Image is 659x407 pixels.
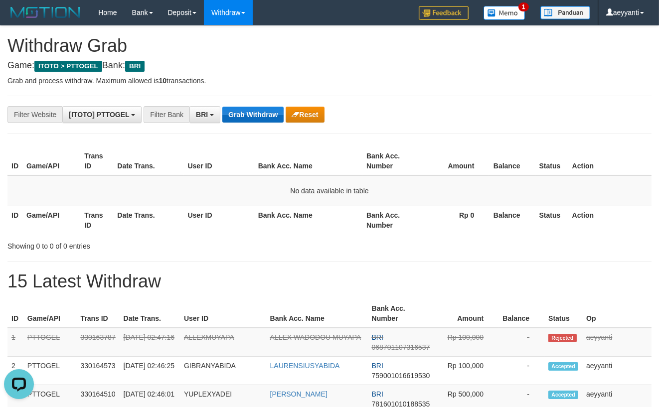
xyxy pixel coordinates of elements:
[7,147,22,175] th: ID
[270,362,340,370] a: LAURENSIUSYABIDA
[7,328,23,357] td: 1
[498,328,544,357] td: -
[7,206,22,234] th: ID
[62,106,142,123] button: [ITOTO] PTTOGEL
[489,206,535,234] th: Balance
[372,390,383,398] span: BRI
[498,357,544,385] td: -
[434,299,499,328] th: Amount
[180,328,266,357] td: ALLEXMUYAPA
[120,357,180,385] td: [DATE] 02:46:25
[69,111,129,119] span: [ITOTO] PTTOGEL
[184,147,254,175] th: User ID
[189,106,220,123] button: BRI
[582,357,652,385] td: aeyyanti
[368,299,434,328] th: Bank Acc. Number
[120,328,180,357] td: [DATE] 02:47:16
[76,357,119,385] td: 330164573
[254,147,362,175] th: Bank Acc. Name
[548,362,578,371] span: Accepted
[184,206,254,234] th: User ID
[23,357,77,385] td: PTTOGEL
[568,147,652,175] th: Action
[180,357,266,385] td: GIBRANYABIDA
[113,147,183,175] th: Date Trans.
[76,299,119,328] th: Trans ID
[7,237,267,251] div: Showing 0 to 0 of 0 entries
[484,6,525,20] img: Button%20Memo.svg
[7,299,23,328] th: ID
[372,343,430,351] span: Copy 068701107316537 to clipboard
[548,334,576,342] span: Rejected
[582,328,652,357] td: aeyyanti
[582,299,652,328] th: Op
[7,36,652,56] h1: Withdraw Grab
[22,147,80,175] th: Game/API
[23,299,77,328] th: Game/API
[22,206,80,234] th: Game/API
[420,206,489,234] th: Rp 0
[34,61,102,72] span: ITOTO > PTTOGEL
[7,271,652,291] h1: 15 Latest Withdraw
[7,357,23,385] td: 2
[7,106,62,123] div: Filter Website
[372,362,383,370] span: BRI
[222,107,284,123] button: Grab Withdraw
[270,390,328,398] a: [PERSON_NAME]
[80,206,113,234] th: Trans ID
[362,147,420,175] th: Bank Acc. Number
[419,6,469,20] img: Feedback.jpg
[434,357,499,385] td: Rp 100,000
[568,206,652,234] th: Action
[113,206,183,234] th: Date Trans.
[535,147,568,175] th: Status
[548,391,578,399] span: Accepted
[544,299,582,328] th: Status
[518,2,529,11] span: 1
[535,206,568,234] th: Status
[420,147,489,175] th: Amount
[7,76,652,86] p: Grab and process withdraw. Maximum allowed is transactions.
[7,61,652,71] h4: Game: Bank:
[7,175,652,206] td: No data available in table
[540,6,590,19] img: panduan.png
[80,147,113,175] th: Trans ID
[23,328,77,357] td: PTTOGEL
[180,299,266,328] th: User ID
[125,61,145,72] span: BRI
[4,4,34,34] button: Open LiveChat chat widget
[76,328,119,357] td: 330163787
[489,147,535,175] th: Balance
[372,333,383,341] span: BRI
[254,206,362,234] th: Bank Acc. Name
[159,77,166,85] strong: 10
[7,5,83,20] img: MOTION_logo.png
[498,299,544,328] th: Balance
[270,333,361,341] a: ALLEX WADODOU MUYAPA
[362,206,420,234] th: Bank Acc. Number
[196,111,208,119] span: BRI
[266,299,368,328] th: Bank Acc. Name
[434,328,499,357] td: Rp 100,000
[372,372,430,380] span: Copy 759001016619530 to clipboard
[120,299,180,328] th: Date Trans.
[144,106,189,123] div: Filter Bank
[286,107,324,123] button: Reset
